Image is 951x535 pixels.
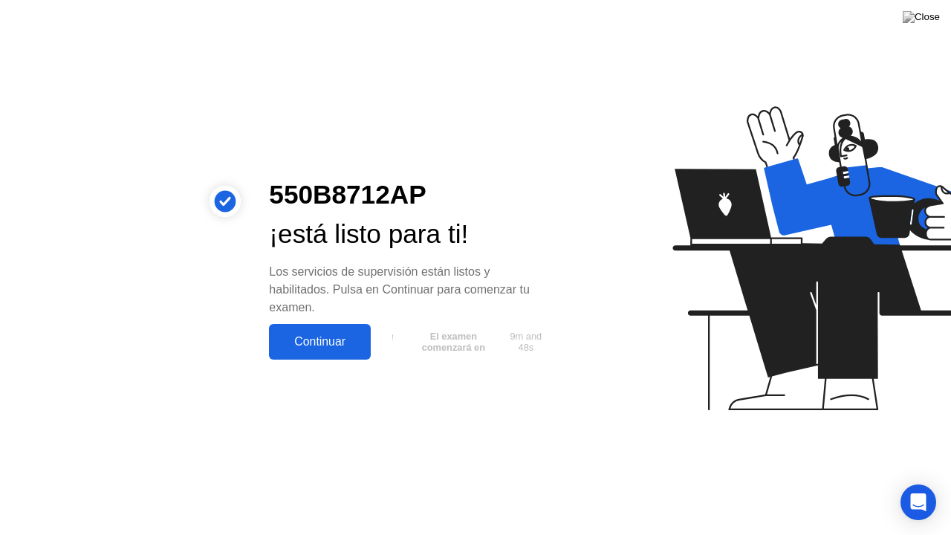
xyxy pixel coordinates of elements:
[378,328,553,356] button: El examen comenzará en9m and 48s
[269,263,553,317] div: Los servicios de supervisión están listos y habilitados. Pulsa en Continuar para comenzar tu examen.
[269,175,553,215] div: 550B8712AP
[903,11,940,23] img: Close
[269,324,371,360] button: Continuar
[504,331,548,353] span: 9m and 48s
[269,215,553,254] div: ¡está listo para ti!
[900,484,936,520] div: Open Intercom Messenger
[273,335,366,348] div: Continuar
